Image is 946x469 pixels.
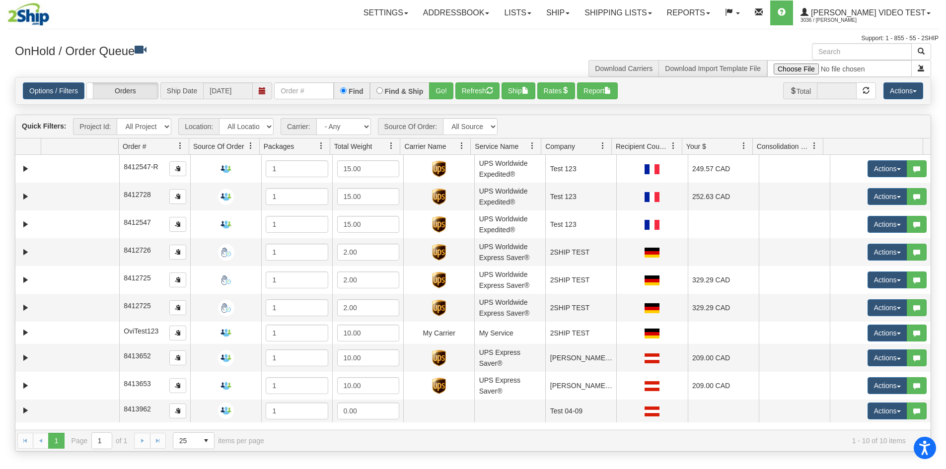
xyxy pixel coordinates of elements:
[124,327,158,335] span: OviTest123
[645,192,659,202] img: FR
[19,218,32,231] a: Expand
[537,82,576,99] button: Rates
[19,163,32,175] a: Expand
[545,400,616,422] td: Test 04-09
[545,238,616,266] td: 2SHIP TEST
[545,294,616,322] td: 2SHIP TEST
[218,350,234,366] img: Request
[474,266,545,294] td: UPS Worldwide Express Saver®
[169,189,186,204] button: Copy to clipboard
[124,302,151,310] span: 8412725
[218,244,234,261] img: Manual
[169,378,186,393] button: Copy to clipboard
[665,65,761,72] a: Download Import Template File
[524,137,541,154] a: Service Name filter column settings
[73,118,117,135] span: Project Id:
[7,34,939,43] div: Support: 1 - 855 - 55 - 2SHIP
[812,43,912,60] input: Search
[72,432,128,449] span: Page of 1
[645,248,659,258] img: DE
[124,352,151,360] span: 8413652
[686,141,706,151] span: Your $
[913,433,929,449] a: Refresh
[474,183,545,210] td: UPS Worldwide Expedited®
[19,191,32,203] a: Expand
[408,328,470,338] div: My Carrier
[7,2,50,28] img: logo3036.jpg
[645,164,659,174] img: FR
[432,378,446,394] img: UPS
[87,83,158,99] label: Orders
[645,353,659,363] img: AT
[432,300,446,316] img: UPS
[124,218,151,226] span: 8412547
[645,275,659,285] img: DE
[868,377,907,394] button: Actions
[416,0,497,25] a: Addressbook
[19,246,32,259] a: Expand
[198,433,214,449] span: select
[474,210,545,238] td: UPS Worldwide Expedited®
[19,404,32,417] a: Expand
[474,344,545,372] td: UPS Express Saver®
[242,137,259,154] a: Source Of Order filter column settings
[123,141,146,151] span: Order #
[193,141,244,151] span: Source Of Order
[659,0,718,25] a: Reports
[218,216,234,233] img: Request
[218,402,234,419] img: Request
[539,0,577,25] a: Ship
[218,300,234,316] img: Manual
[475,141,518,151] span: Service Name
[735,137,752,154] a: Your $ filter column settings
[595,65,653,72] a: Download Carriers
[688,344,759,372] td: 209.00 CAD
[169,245,186,260] button: Copy to clipboard
[218,161,234,177] img: Request
[169,161,186,176] button: Copy to clipboard
[545,372,616,400] td: [PERSON_NAME] Video Test 2
[432,161,446,177] img: UPS
[432,244,446,261] img: UPS
[432,189,446,205] img: UPS
[432,216,446,233] img: UPS
[178,118,219,135] span: Location:
[911,43,931,60] button: Search
[474,322,545,344] td: My Service
[124,274,151,282] span: 8412725
[455,82,500,99] button: Refresh
[497,0,538,25] a: Lists
[404,141,446,151] span: Carrier Name
[688,372,759,400] td: 209.00 CAD
[883,82,923,99] button: Actions
[868,271,907,288] button: Actions
[868,299,907,316] button: Actions
[173,432,215,449] span: Page sizes drop down
[124,246,151,254] span: 8412726
[688,155,759,183] td: 249.57 CAD
[868,188,907,205] button: Actions
[808,8,926,17] span: [PERSON_NAME] Video Test
[688,183,759,210] td: 252.63 CAD
[124,405,151,413] span: 8413962
[19,327,32,339] a: Expand
[23,82,84,99] a: Options / Filters
[767,60,912,77] input: Import
[868,402,907,419] button: Actions
[645,329,659,338] img: DE
[173,432,264,449] span: items per page
[172,137,189,154] a: Order # filter column settings
[383,137,400,154] a: Total Weight filter column settings
[783,82,817,99] span: Total
[349,88,364,95] label: Find
[169,272,186,287] button: Copy to clipboard
[474,238,545,266] td: UPS Worldwide Express Saver®
[545,210,616,238] td: Test 123
[757,141,810,151] span: Consolidation Unit
[645,381,659,391] img: AT
[502,82,535,99] button: Ship
[616,141,669,151] span: Recipient Country
[218,325,234,341] img: Request
[432,272,446,288] img: UPS
[545,344,616,372] td: [PERSON_NAME] Video Test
